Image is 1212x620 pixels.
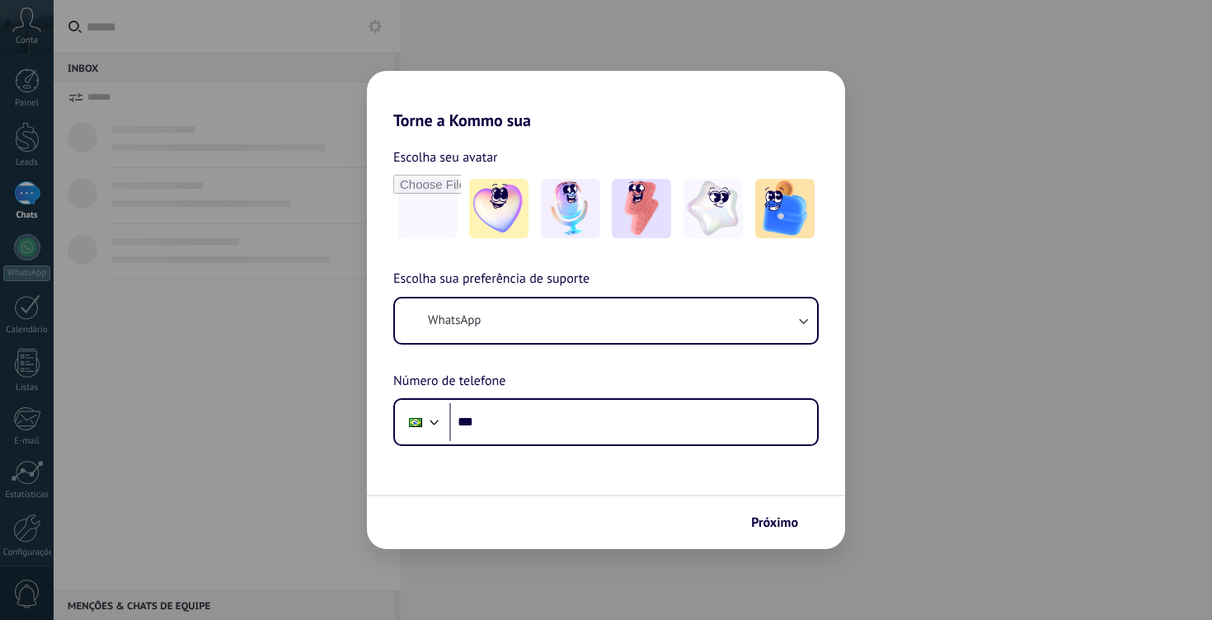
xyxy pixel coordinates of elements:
[755,179,815,238] img: -5.jpeg
[393,371,505,392] span: Número de telefone
[541,179,600,238] img: -2.jpeg
[393,147,498,168] span: Escolha seu avatar
[395,298,817,343] button: WhatsApp
[744,509,820,537] button: Próximo
[393,269,590,290] span: Escolha sua preferência de suporte
[428,312,481,329] span: WhatsApp
[751,517,798,528] span: Próximo
[684,179,743,238] img: -4.jpeg
[400,405,431,439] div: Brazil: + 55
[612,179,671,238] img: -3.jpeg
[367,71,845,130] h2: Torne a Kommo sua
[469,179,528,238] img: -1.jpeg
